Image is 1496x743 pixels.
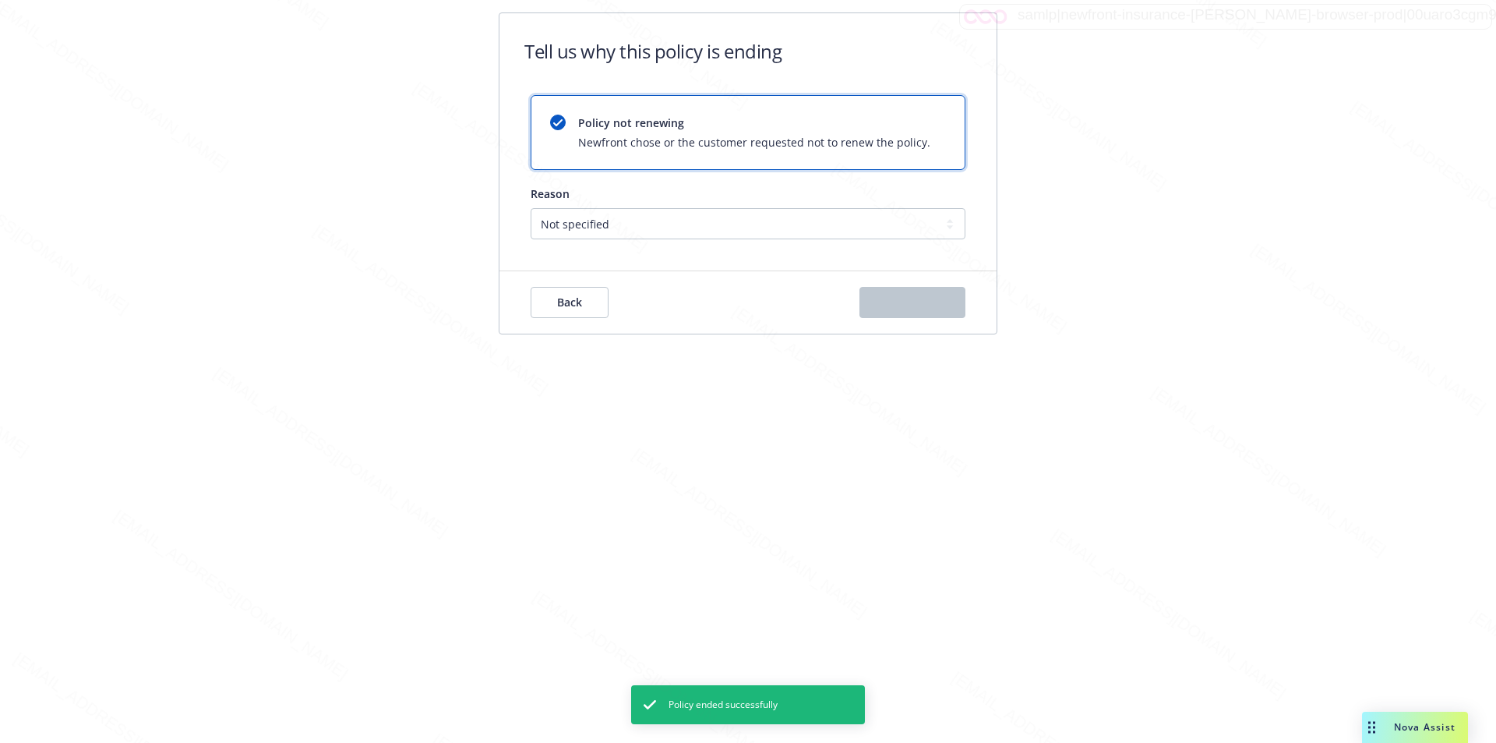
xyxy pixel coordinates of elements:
[578,115,930,131] span: Policy not renewing
[531,186,570,201] span: Reason
[1394,720,1455,734] span: Nova Assist
[531,287,609,318] button: Back
[669,698,778,712] span: Policy ended successfully
[1362,712,1381,743] div: Drag to move
[1362,712,1468,743] button: Nova Assist
[557,295,582,310] span: Back
[524,38,782,64] h1: Tell us why this policy is ending
[578,134,930,150] span: Newfront chose or the customer requested not to renew the policy.
[894,295,932,310] span: Submit
[859,287,965,318] button: Submit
